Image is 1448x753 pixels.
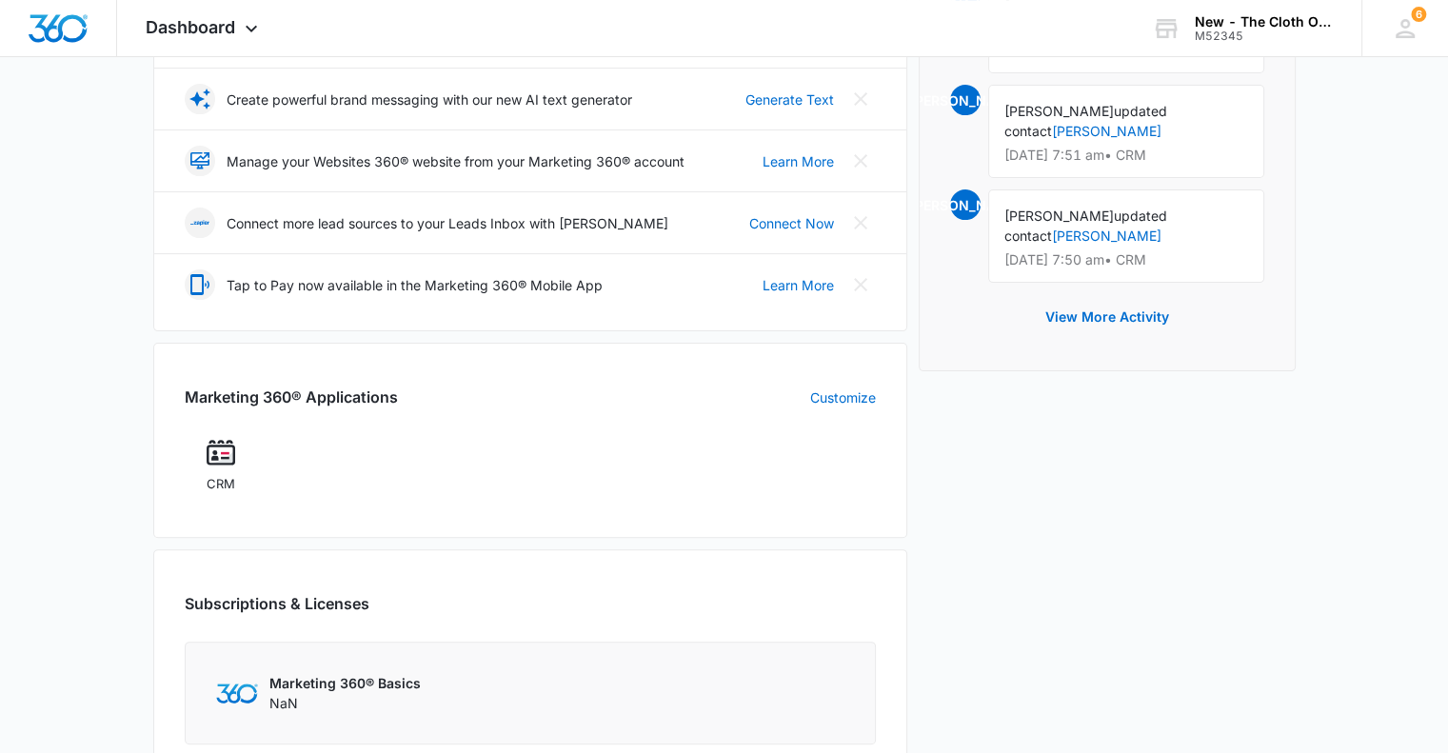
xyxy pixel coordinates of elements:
[207,475,235,494] span: CRM
[1004,44,1248,57] p: [DATE] 7:56 am • CRM
[763,151,834,171] a: Learn More
[227,89,632,109] p: Create powerful brand messaging with our new AI text generator
[745,89,834,109] a: Generate Text
[1052,228,1161,244] a: [PERSON_NAME]
[185,592,369,615] h2: Subscriptions & Licenses
[950,85,981,115] span: [PERSON_NAME]
[845,208,876,238] button: Close
[227,275,603,295] p: Tap to Pay now available in the Marketing 360® Mobile App
[763,275,834,295] a: Learn More
[1004,208,1114,224] span: [PERSON_NAME]
[950,189,981,220] span: [PERSON_NAME]
[749,213,834,233] a: Connect Now
[269,673,421,693] p: Marketing 360® Basics
[1195,14,1334,30] div: account name
[185,439,258,506] a: CRM
[1004,149,1248,162] p: [DATE] 7:51 am • CRM
[845,84,876,114] button: Close
[1052,123,1161,139] a: [PERSON_NAME]
[845,269,876,300] button: Close
[1004,253,1248,267] p: [DATE] 7:50 am • CRM
[1026,294,1188,340] button: View More Activity
[845,146,876,176] button: Close
[185,386,398,408] h2: Marketing 360® Applications
[269,673,421,713] div: NaN
[1411,7,1426,22] span: 6
[810,387,876,407] a: Customize
[1411,7,1426,22] div: notifications count
[227,213,668,233] p: Connect more lead sources to your Leads Inbox with [PERSON_NAME]
[1004,103,1114,119] span: [PERSON_NAME]
[216,684,258,703] img: Marketing 360 Logo
[1195,30,1334,43] div: account id
[227,151,684,171] p: Manage your Websites 360® website from your Marketing 360® account
[146,17,235,37] span: Dashboard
